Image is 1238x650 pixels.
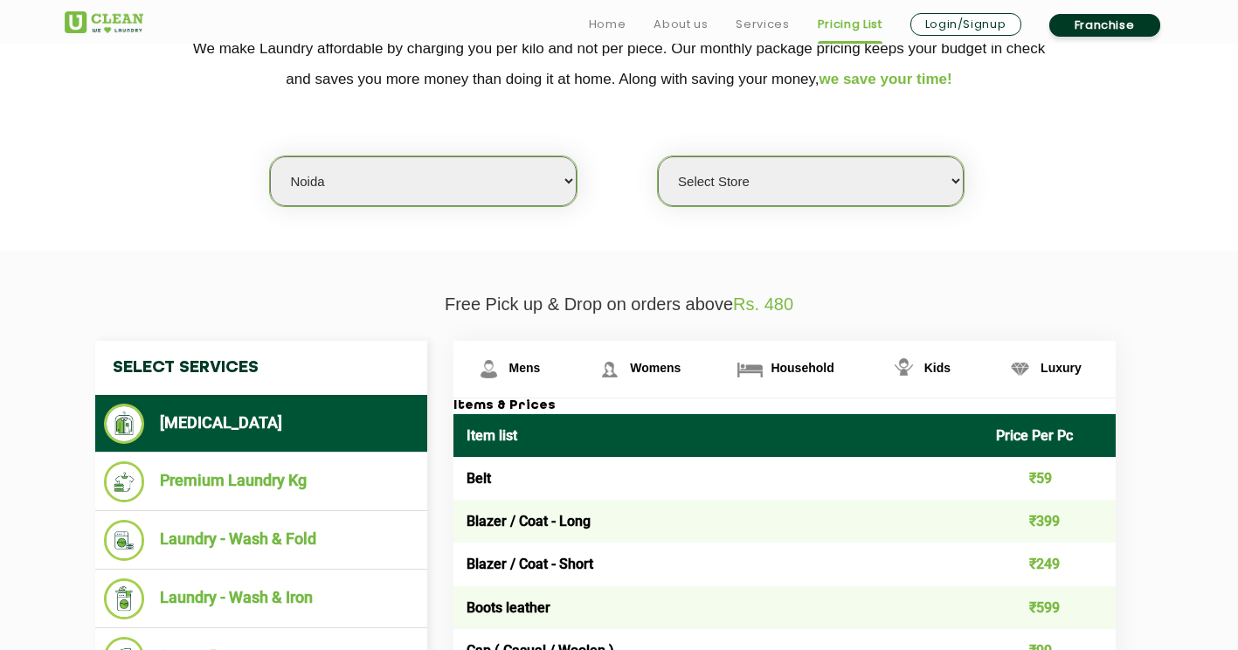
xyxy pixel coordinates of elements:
[630,361,681,375] span: Womens
[453,457,984,500] td: Belt
[104,520,418,561] li: Laundry - Wash & Fold
[1049,14,1160,37] a: Franchise
[453,398,1116,414] h3: Items & Prices
[589,14,626,35] a: Home
[983,414,1116,457] th: Price Per Pc
[104,578,418,619] li: Laundry - Wash & Iron
[735,354,765,384] img: Household
[910,13,1021,36] a: Login/Signup
[1041,361,1082,375] span: Luxury
[594,354,625,384] img: Womens
[453,414,984,457] th: Item list
[104,578,145,619] img: Laundry - Wash & Iron
[65,11,143,33] img: UClean Laundry and Dry Cleaning
[736,14,789,35] a: Services
[104,461,145,502] img: Premium Laundry Kg
[453,500,984,543] td: Blazer / Coat - Long
[104,520,145,561] img: Laundry - Wash & Fold
[104,461,418,502] li: Premium Laundry Kg
[1005,354,1035,384] img: Luxury
[65,33,1174,94] p: We make Laundry affordable by charging you per kilo and not per piece. Our monthly package pricin...
[983,586,1116,629] td: ₹599
[474,354,504,384] img: Mens
[771,361,833,375] span: Household
[983,543,1116,585] td: ₹249
[820,71,952,87] span: we save your time!
[983,500,1116,543] td: ₹399
[733,294,793,314] span: Rs. 480
[654,14,708,35] a: About us
[818,14,882,35] a: Pricing List
[924,361,951,375] span: Kids
[453,543,984,585] td: Blazer / Coat - Short
[95,341,427,395] h4: Select Services
[65,294,1174,315] p: Free Pick up & Drop on orders above
[983,457,1116,500] td: ₹59
[509,361,541,375] span: Mens
[889,354,919,384] img: Kids
[453,586,984,629] td: Boots leather
[104,404,145,444] img: Dry Cleaning
[104,404,418,444] li: [MEDICAL_DATA]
